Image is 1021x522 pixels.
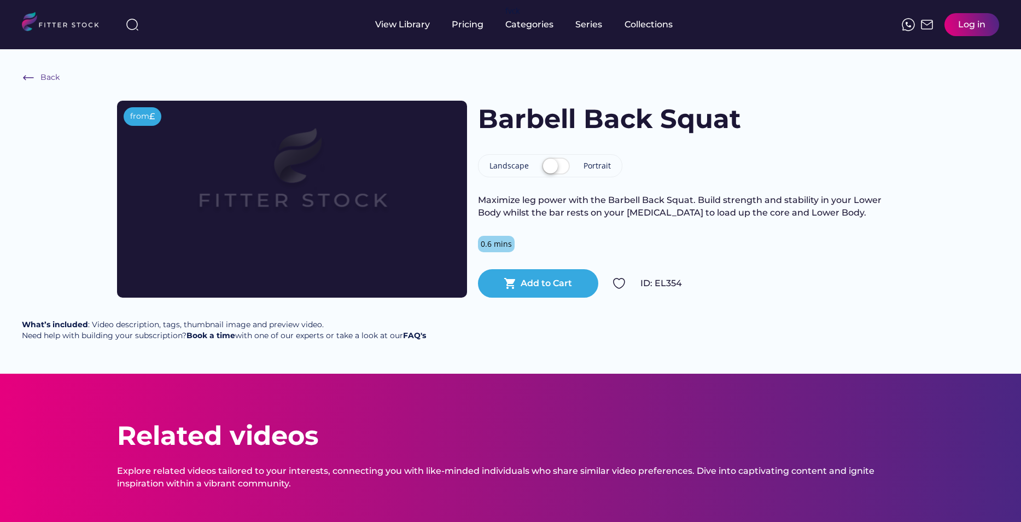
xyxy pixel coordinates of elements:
div: Pricing [452,19,483,31]
div: Add to Cart [521,277,572,289]
div: Portrait [584,160,611,171]
div: : Video description, tags, thumbnail image and preview video. Need help with building your subscr... [22,320,426,341]
div: ID: EL354 [640,277,905,289]
img: search-normal%203.svg [126,18,139,31]
h1: Barbell Back Squat [478,101,741,137]
img: Group%201000002324.svg [612,277,626,290]
div: Back [40,72,60,83]
img: Frame%2051.svg [920,18,934,31]
div: fvck [505,5,520,16]
div: 0.6 mins [481,239,512,250]
img: Frame%20%286%29.svg [22,71,35,84]
div: Log in [958,19,985,31]
div: Categories [505,19,553,31]
button: shopping_cart [504,277,517,290]
div: £ [149,111,155,123]
a: FAQ's [403,330,426,340]
div: Landscape [489,160,529,171]
img: LOGO.svg [22,12,108,34]
div: Collections [625,19,673,31]
div: Explore related videos tailored to your interests, connecting you with like-minded individuals wh... [117,465,905,490]
div: Related videos [117,417,318,454]
div: Series [575,19,603,31]
img: Frame%2079%20%281%29.svg [152,101,432,258]
strong: What’s included [22,320,88,329]
div: from [130,111,149,122]
div: Maximize leg power with the Barbell Back Squat. Build strength and stability in your Lower Body w... [478,194,905,219]
img: meteor-icons_whatsapp%20%281%29.svg [902,18,915,31]
a: Book a time [186,330,235,340]
div: View Library [375,19,430,31]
